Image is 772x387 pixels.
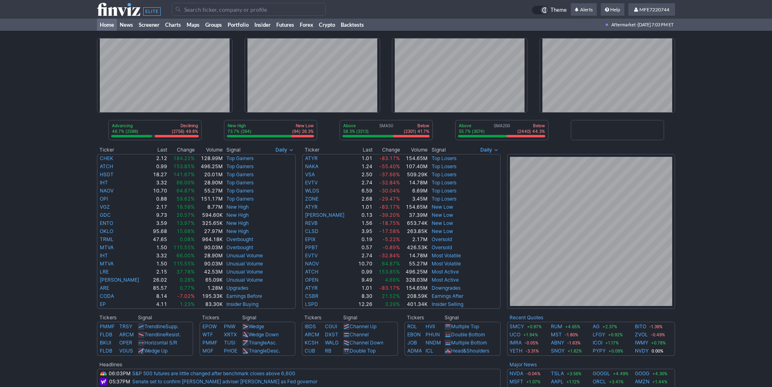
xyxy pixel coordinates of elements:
[510,361,537,368] a: Major News
[195,146,223,154] th: Volume
[173,261,195,267] span: 115.55%
[510,339,522,347] a: IMRA
[325,348,331,354] a: RB
[149,227,168,235] td: 95.68
[638,19,673,31] span: [DATE] 7:03 PM ET
[149,252,168,260] td: 3.32
[407,331,421,338] a: EBON
[379,228,400,234] span: -17.58%
[184,19,202,31] a: Maps
[195,268,223,276] td: 42.53M
[628,3,675,16] a: MFE7220744
[195,195,223,203] td: 151.17M
[226,196,254,202] a: Top Gainers
[354,171,372,179] td: 2.50
[510,370,523,378] a: NVDA
[305,155,318,161] a: ATYR
[451,348,489,354] a: Head&Shoulders
[249,323,264,329] a: Wedge
[432,261,461,267] a: Most Volatile
[100,228,113,234] a: OKLO
[305,180,318,186] a: EVTV
[316,19,338,31] a: Crypto
[100,155,113,161] a: CHEK
[305,261,319,267] a: NAOV
[172,123,198,128] p: Declining
[267,348,280,354] span: Desc.
[226,171,254,177] a: Top Gainers
[226,261,263,267] a: Unusual Volume
[432,220,453,226] a: New Low
[224,331,237,338] a: XRTX
[226,204,249,210] a: New High
[305,212,344,218] a: [PERSON_NAME]
[305,301,318,307] a: LSPD
[100,269,109,275] a: LRE
[432,277,459,283] a: Most Active
[635,378,649,386] a: AMZN
[226,163,254,169] a: Top Gainers
[354,146,372,154] th: Last
[202,348,213,354] a: MGF
[176,180,195,186] span: 66.00%
[510,314,543,321] b: Recent Quotes
[119,340,132,346] a: OPER
[354,179,372,187] td: 2.74
[400,227,428,235] td: 263.85K
[149,219,168,227] td: 3.59
[451,331,485,338] a: Double Bottom
[202,331,213,338] a: WTF
[226,212,249,218] a: New High
[383,236,400,242] span: -5.22%
[173,171,195,177] span: 141.67%
[226,220,249,226] a: New High
[292,128,314,134] p: (94) 26.3%
[325,323,337,329] a: CGUI
[112,123,138,128] p: Advancing
[249,348,280,354] a: TriangleDesc.
[97,146,149,154] th: Ticker
[117,19,136,31] a: News
[305,277,318,283] a: OPEN
[379,155,400,161] span: -83.17%
[458,123,546,135] div: SMA200
[383,244,400,250] span: -0.89%
[354,260,372,268] td: 10.70
[176,269,195,275] span: 37.78%
[149,171,168,179] td: 18.27
[226,293,262,299] a: Earnings Before
[510,347,523,355] a: YETH
[379,204,400,210] span: -83.17%
[249,340,277,346] a: TriangleAsc.
[551,6,567,15] span: Theme
[149,179,168,187] td: 3.32
[305,285,318,291] a: ATYR
[350,340,383,346] a: Channel Down
[119,348,133,354] a: VGUS
[100,220,113,226] a: ENTO
[195,162,223,171] td: 496.25M
[305,252,318,259] a: EVTV
[354,195,372,203] td: 2.68
[350,331,369,338] a: Channel
[202,323,217,329] a: EPOW
[172,3,326,16] input: Search
[302,146,355,154] th: Ticker
[149,260,168,268] td: 1.50
[225,19,252,31] a: Portfolio
[226,244,253,250] a: Overbought
[432,147,446,153] span: Signal
[354,154,372,162] td: 1.01
[100,163,113,169] a: ATCH
[354,227,372,235] td: 3.95
[149,235,168,244] td: 47.65
[149,268,168,276] td: 2.15
[611,19,638,31] span: Aftermarket ·
[226,269,263,275] a: Unusual Volume
[305,220,318,226] a: REVB
[144,331,166,338] span: Trendline
[593,331,605,339] a: LFGY
[228,123,252,128] p: New High
[226,147,241,153] span: Signal
[100,331,112,338] a: FLDB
